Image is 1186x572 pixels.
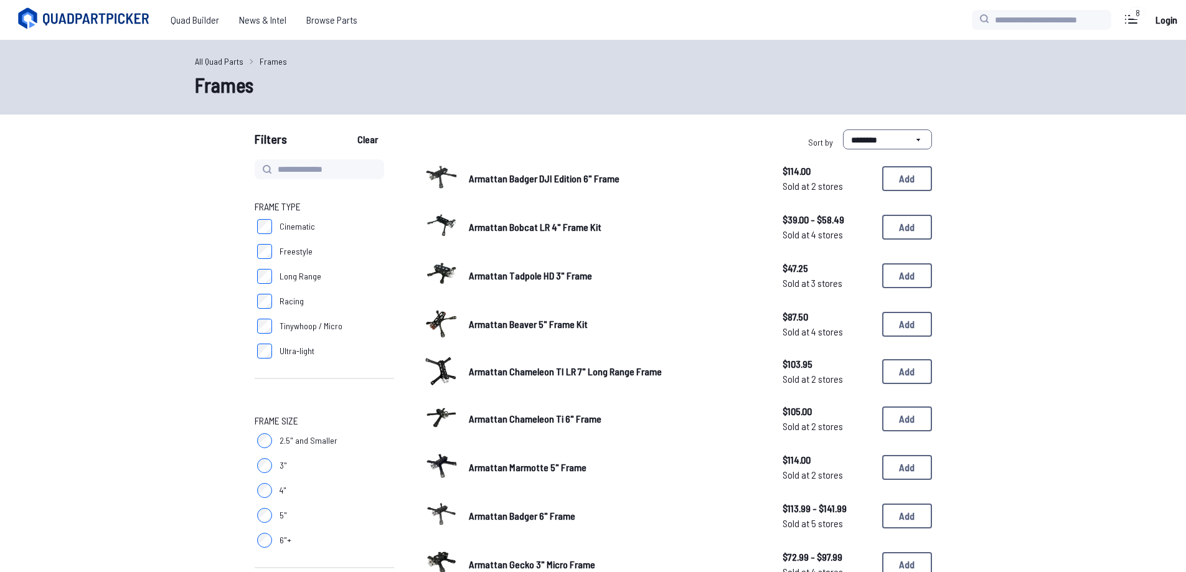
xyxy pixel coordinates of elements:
[882,359,932,384] button: Add
[469,317,763,332] a: Armattan Beaver 5" Frame Kit
[280,295,304,307] span: Racing
[783,261,872,276] span: $47.25
[424,400,459,438] a: image
[424,159,459,194] img: image
[469,557,763,572] a: Armattan Gecko 3" Micro Frame
[280,220,315,233] span: Cinematic
[469,171,763,186] a: Armattan Badger DJI Edition 6" Frame
[280,320,342,332] span: Tinywhoop / Micro
[882,406,932,431] button: Add
[424,497,459,535] a: image
[469,510,575,522] span: Armattan Badger 6" Frame
[469,411,763,426] a: Armattan Chameleon Ti 6" Frame
[424,497,459,532] img: image
[882,455,932,480] button: Add
[424,400,459,434] img: image
[424,208,459,243] img: image
[260,55,287,68] a: Frames
[808,137,833,148] span: Sort by
[257,219,272,234] input: Cinematic
[280,270,321,283] span: Long Range
[280,459,287,472] span: 3"
[257,294,272,309] input: Racing
[1151,7,1181,32] a: Login
[424,354,459,390] a: image
[783,357,872,372] span: $103.95
[783,227,872,242] span: Sold at 4 stores
[469,413,601,424] span: Armattan Chameleon Ti 6" Frame
[469,365,662,377] span: Armattan Chameleon TI LR 7" Long Range Frame
[347,129,388,149] button: Clear
[280,345,314,357] span: Ultra-light
[783,179,872,194] span: Sold at 2 stores
[296,7,367,32] a: Browse Parts
[882,504,932,528] button: Add
[469,172,619,184] span: Armattan Badger DJI Edition 6" Frame
[161,7,229,32] a: Quad Builder
[424,256,459,291] img: image
[783,324,872,339] span: Sold at 4 stores
[257,344,272,359] input: Ultra-light
[469,220,763,235] a: Armattan Bobcat LR 4" Frame Kit
[195,70,992,100] h1: Frames
[280,434,337,447] span: 2.5" and Smaller
[257,433,272,448] input: 2.5" and Smaller
[280,509,287,522] span: 5"
[469,221,601,233] span: Armattan Bobcat LR 4" Frame Kit
[195,55,243,68] a: All Quad Parts
[229,7,296,32] a: News & Intel
[469,318,588,330] span: Armattan Beaver 5" Frame Kit
[255,413,298,428] span: Frame Size
[257,319,272,334] input: Tinywhoop / Micro
[424,356,459,386] img: image
[783,212,872,227] span: $39.00 - $58.49
[882,215,932,240] button: Add
[257,533,272,548] input: 6"+
[783,372,872,387] span: Sold at 2 stores
[280,534,291,546] span: 6"+
[424,448,459,487] a: image
[257,458,272,473] input: 3"
[257,244,272,259] input: Freestyle
[280,484,286,497] span: 4"
[257,269,272,284] input: Long Range
[255,129,287,154] span: Filters
[882,312,932,337] button: Add
[783,467,872,482] span: Sold at 2 stores
[469,270,592,281] span: Armattan Tadpole HD 3" Frame
[783,452,872,467] span: $114.00
[469,268,763,283] a: Armattan Tadpole HD 3" Frame
[783,550,872,565] span: $72.99 - $97.99
[1129,7,1146,19] div: 8
[469,558,595,570] span: Armattan Gecko 3" Micro Frame
[424,208,459,246] a: image
[257,508,272,523] input: 5"
[469,509,763,523] a: Armattan Badger 6" Frame
[783,404,872,419] span: $105.00
[882,263,932,288] button: Add
[280,245,313,258] span: Freestyle
[783,309,872,324] span: $87.50
[783,501,872,516] span: $113.99 - $141.99
[257,483,272,498] input: 4"
[424,448,459,483] img: image
[783,276,872,291] span: Sold at 3 stores
[424,305,459,344] a: image
[469,364,763,379] a: Armattan Chameleon TI LR 7" Long Range Frame
[843,129,932,149] select: Sort by
[783,516,872,531] span: Sold at 5 stores
[783,419,872,434] span: Sold at 2 stores
[255,199,301,214] span: Frame Type
[424,305,459,340] img: image
[469,461,586,473] span: Armattan Marmotte 5" Frame
[424,256,459,295] a: image
[882,166,932,191] button: Add
[783,164,872,179] span: $114.00
[424,159,459,198] a: image
[469,460,763,475] a: Armattan Marmotte 5" Frame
